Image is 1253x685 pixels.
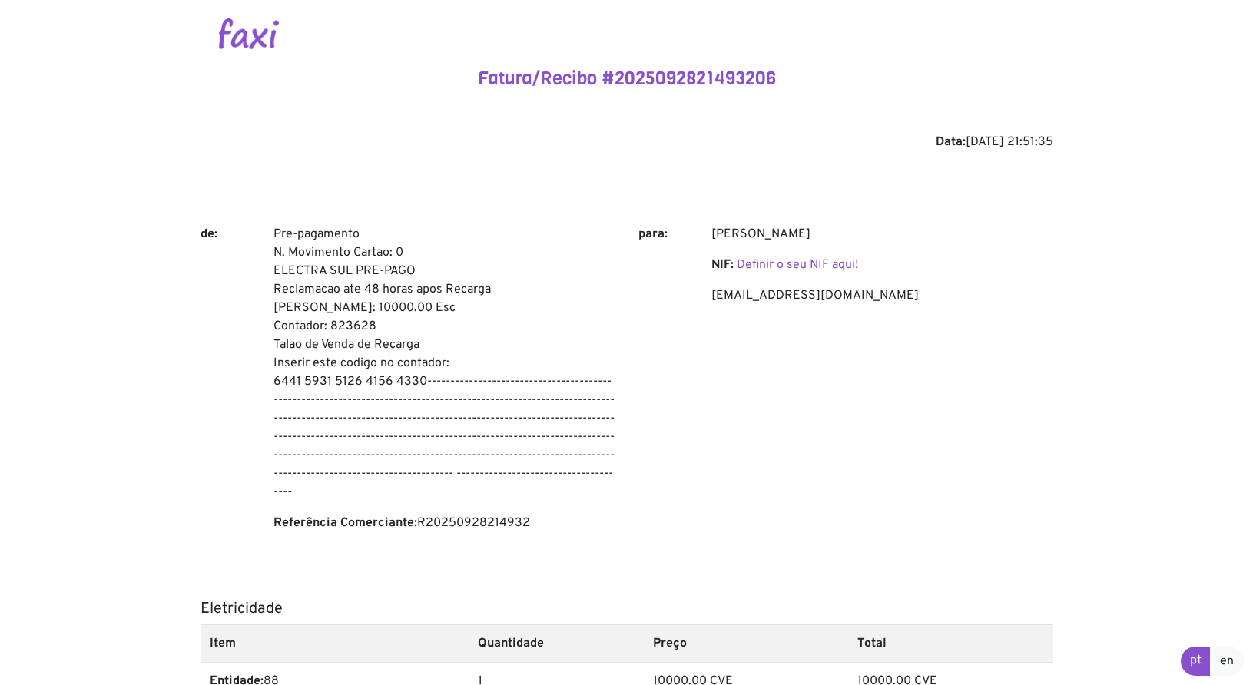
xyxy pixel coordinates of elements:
p: [PERSON_NAME] [711,225,1053,243]
th: Total [848,624,1052,662]
b: de: [201,227,217,242]
a: en [1210,647,1244,676]
b: Referência Comerciante: [273,515,417,531]
a: Definir o seu NIF aqui! [737,257,858,273]
th: Quantidade [469,624,645,662]
b: Data: [936,134,966,150]
a: pt [1181,647,1211,676]
th: Item [201,624,469,662]
p: R20250928214932 [273,514,615,532]
div: [DATE] 21:51:35 [201,133,1053,151]
h4: Fatura/Recibo #2025092821493206 [201,68,1053,90]
b: para: [638,227,668,242]
p: Pre-pagamento N. Movimento Cartao: 0 ELECTRA SUL PRE-PAGO Reclamacao ate 48 horas apos Recarga [P... [273,225,615,501]
th: Preço [644,624,848,662]
h5: Eletricidade [201,600,1053,618]
b: NIF: [711,257,734,273]
p: [EMAIL_ADDRESS][DOMAIN_NAME] [711,286,1053,305]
